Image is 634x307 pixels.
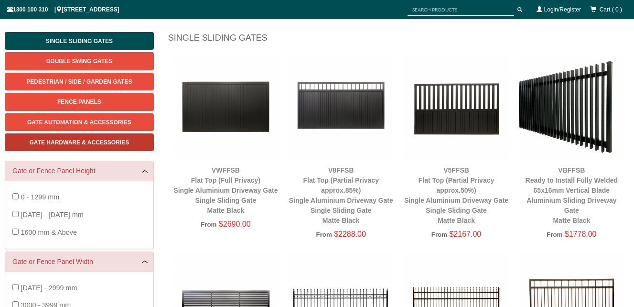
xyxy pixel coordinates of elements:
img: V5FFSB - Flat Top (Partial Privacy approx.50%) - Single Aluminium Driveway Gate - Single Sliding ... [403,54,509,159]
a: Fence Panels [5,93,154,110]
a: Gate Automation & Accessories [5,113,154,131]
img: VWFFSB - Flat Top (Full Privacy) - Single Aluminium Driveway Gate - Single Sliding Gate - Matte B... [173,54,279,159]
span: Single Sliding Gates [46,38,113,44]
span: Fence Panels [57,99,101,105]
span: From [431,231,447,238]
span: 0 - 1299 mm [21,193,59,201]
span: From [201,221,216,228]
a: Login/Register [544,6,581,13]
span: $2288.00 [334,230,366,238]
a: Pedestrian / Side / Garden Gates [5,73,154,90]
a: VWFFSBFlat Top (Full Privacy)Single Aluminium Driveway GateSingle Sliding GateMatte Black [173,166,278,214]
span: 1600 mm & Above [21,229,77,236]
span: Cart ( 0 ) [600,6,622,13]
input: SEARCH PRODUCTS [408,4,514,16]
h1: Single Sliding Gates [168,32,629,49]
a: Gate Hardware & Accessories [5,133,154,151]
a: Single Sliding Gates [5,32,154,50]
span: $2690.00 [219,220,251,228]
span: Pedestrian / Side / Garden Gates [26,78,132,85]
span: Gate Hardware & Accessories [30,139,129,146]
a: Gate or Fence Panel Width [12,257,146,267]
span: From [316,231,332,238]
a: Double Swing Gates [5,52,154,70]
span: [DATE] - [DATE] mm [21,211,83,219]
img: V8FFSB - Flat Top (Partial Privacy approx.85%) - Single Aluminium Driveway Gate - Single Sliding ... [288,54,394,159]
a: V8FFSBFlat Top (Partial Privacy approx.85%)Single Aluminium Driveway GateSingle Sliding GateMatte... [289,166,393,224]
span: Gate Automation & Accessories [27,119,131,126]
iframe: LiveChat chat widget [443,51,634,274]
span: [DATE] - 2999 mm [21,284,77,292]
span: 1300 100 310 | [STREET_ADDRESS] [7,6,119,13]
span: Double Swing Gates [46,58,112,65]
a: Gate or Fence Panel Height [12,166,146,176]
